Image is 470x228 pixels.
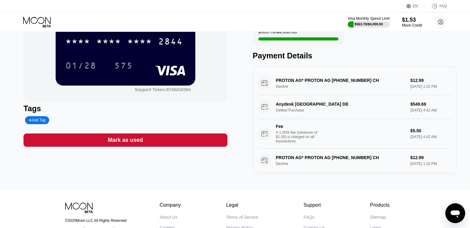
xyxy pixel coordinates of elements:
div: Company [160,202,181,208]
div: © 2025 Moon LLC All Rights Reserved [65,218,132,223]
div: Legal [226,202,258,208]
div: Support Token:8749d10394 [135,87,191,92]
div: Visa Monthly Spend Limit [348,16,389,21]
div: FeeA 1.00% fee (minimum of $1.00) is charged on all transactions$5.50[DATE] 4:42 AM [258,119,451,149]
div: 01/28 [61,58,101,73]
div: EN [406,3,425,9]
div: Terms of Service [226,215,258,220]
div: Products [370,202,389,208]
div: Tags [23,104,227,113]
div: Add Tag [29,118,45,122]
div: $1.53 [402,17,422,23]
div: $563.70 / $4,000.00 [354,22,383,26]
div: Mark as used [23,133,227,147]
div: 01/28 [66,61,96,71]
div: $563.70 / $4,000.00 [258,29,297,37]
div: About Us [160,215,178,220]
div: 575 [110,58,138,73]
div: FAQs [303,215,314,220]
div: 575 [114,61,133,71]
div: Payment Details [253,51,456,60]
div: A 1.00% fee (minimum of $1.00) is charged on all transactions [276,130,322,143]
div: Support [303,202,325,208]
div: FAQ [439,4,447,8]
div: $1.53Moon Credit [402,17,422,27]
div: $5.50 [410,128,451,133]
iframe: Button to launch messaging window [445,203,465,223]
div: Add Tag [25,116,49,124]
div: Support Token: 8749d10394 [135,87,191,92]
div: [DATE] 4:42 AM [410,135,451,139]
div: EN [413,4,418,8]
div: Sitemap [370,215,386,220]
div: Mark as used [108,137,143,144]
div: Visa Monthly Spend Limit$563.70/$4,000.00 [348,16,389,27]
div: Fee [276,124,319,129]
div: FAQ [425,3,447,9]
div: Moon Credit [402,23,422,27]
div: 2844 [158,37,183,47]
